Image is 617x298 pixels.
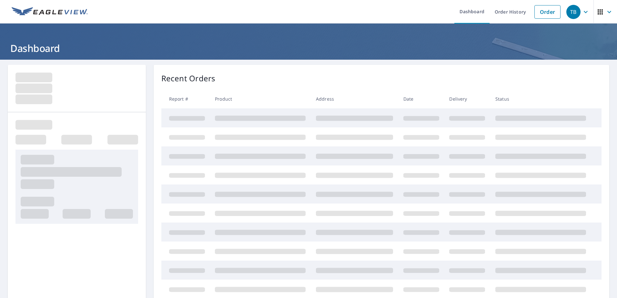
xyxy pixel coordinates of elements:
div: TB [566,5,581,19]
th: Address [311,89,398,108]
th: Status [490,89,591,108]
p: Recent Orders [161,73,216,84]
th: Date [398,89,444,108]
th: Product [210,89,311,108]
img: EV Logo [12,7,88,17]
h1: Dashboard [8,42,609,55]
th: Report # [161,89,210,108]
a: Order [534,5,561,19]
th: Delivery [444,89,490,108]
